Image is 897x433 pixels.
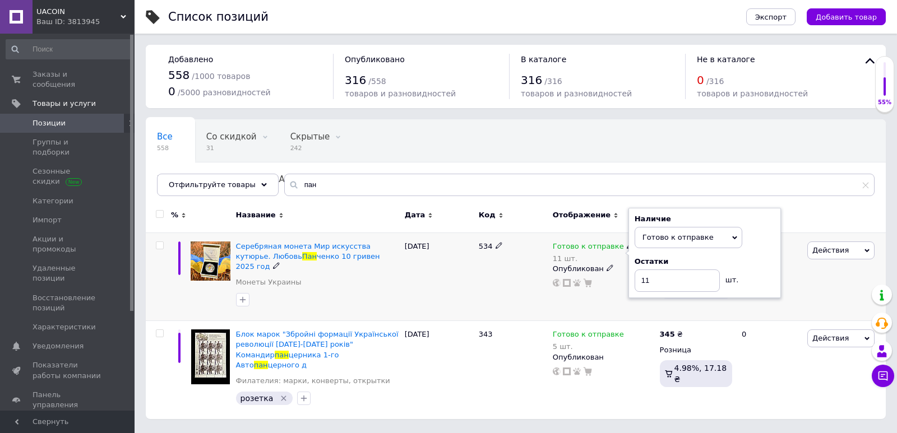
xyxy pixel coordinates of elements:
[236,330,399,369] a: Блок марок "Збройні формації Української революції [DATE]-[DATE] років" Командирпанцерника 1-го А...
[735,321,804,419] div: 0
[178,88,271,97] span: / 5000 разновидностей
[345,55,405,64] span: Опубликовано
[33,118,66,128] span: Позиции
[169,180,256,189] span: Отфильтруйте товары
[33,263,104,283] span: Удаленные позиции
[241,394,274,403] span: розетка
[642,233,714,241] span: Готово к отправке
[33,196,73,206] span: Категории
[33,234,104,254] span: Акции и промокоды
[479,210,496,220] span: Код
[33,360,104,380] span: Показатели работы компании
[157,174,341,184] span: Не показываются в [GEOGRAPHIC_DATA]...
[168,68,189,82] span: 558
[168,11,269,23] div: Список позиций
[192,72,250,81] span: / 1000 товаров
[279,394,288,403] svg: Удалить метку
[254,361,268,369] span: пан
[706,77,724,86] span: / 316
[660,329,683,339] div: ₴
[553,264,654,274] div: Опубликован
[755,13,787,21] span: Экспорт
[553,342,624,351] div: 5 шт.
[33,166,104,187] span: Сезонные скидки
[33,322,96,332] span: Характеристики
[236,277,302,287] a: Монеты Украины
[660,330,675,338] b: 345
[33,215,62,225] span: Импорт
[479,242,493,250] span: 534
[521,55,566,64] span: В каталоге
[236,242,380,271] a: Серебряная монета Мир искусства кутюрье. ЛюбовьПанченко 10 гривен 2025 год
[697,89,808,98] span: товаров и разновидностей
[405,210,426,220] span: Дата
[33,293,104,313] span: Восстановление позиций
[402,232,476,321] div: [DATE]
[553,242,624,254] span: Готово к отправке
[36,7,121,17] span: UACOIN
[236,351,339,369] span: церника 1-го Авто
[146,162,364,205] div: Не показываются в Каталоге ProSale
[206,144,257,152] span: 31
[812,334,849,342] span: Действия
[236,252,380,271] span: ченко 10 гривен 2025 год
[33,137,104,157] span: Группы и подборки
[746,8,796,25] button: Экспорт
[635,214,775,224] div: Наличие
[36,17,135,27] div: Ваш ID: 3813945
[345,73,366,87] span: 316
[236,376,390,386] a: Филателия: марки, конверты, открытки
[157,132,173,142] span: Все
[697,73,704,87] span: 0
[6,39,132,59] input: Поиск
[660,345,732,355] div: Розница
[33,390,104,410] span: Панель управления
[479,330,493,338] span: 343
[191,241,230,281] img: Серебряная монета Мир искусства кутюрье. Любовь Панченко 10 гривен 2025 год
[553,330,624,342] span: Готово к отправке
[876,99,894,106] div: 55%
[807,8,886,25] button: Добавить товар
[168,85,175,98] span: 0
[816,13,877,21] span: Добавить товар
[521,89,632,98] span: товаров и разновидностей
[191,329,230,384] img: Блок марок "Збройні формації Української революції 1917-1921 років" Командир панцерника 1-го Авто...
[553,210,611,220] span: Отображение
[635,257,775,267] div: Остатки
[157,144,173,152] span: 558
[206,132,257,142] span: Со скидкой
[674,364,727,384] span: 4.98%, 17.18 ₴
[872,365,894,387] button: Чат с покупателем
[402,321,476,419] div: [DATE]
[544,77,562,86] span: / 316
[168,55,213,64] span: Добавлено
[236,210,276,220] span: Название
[236,242,371,260] span: Серебряная монета Мир искусства кутюрье. Любовь
[553,352,654,362] div: Опубликован
[33,69,104,90] span: Заказы и сообщения
[171,210,178,220] span: %
[236,330,399,358] span: Блок марок "Збройні формації Української революції [DATE]-[DATE] років" Командир
[553,254,634,263] div: 11 шт.
[368,77,386,86] span: / 558
[521,73,542,87] span: 316
[268,361,307,369] span: церного д
[697,55,755,64] span: Не в каталоге
[812,246,849,254] span: Действия
[33,99,96,109] span: Товары и услуги
[33,341,84,351] span: Уведомления
[345,89,456,98] span: товаров и разновидностей
[290,144,330,152] span: 242
[284,174,875,196] input: Поиск по названию позиции, артикулу и поисковым запросам
[290,132,330,142] span: Скрытые
[720,269,742,285] div: шт.
[275,351,289,359] span: пан
[302,252,317,260] span: Пан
